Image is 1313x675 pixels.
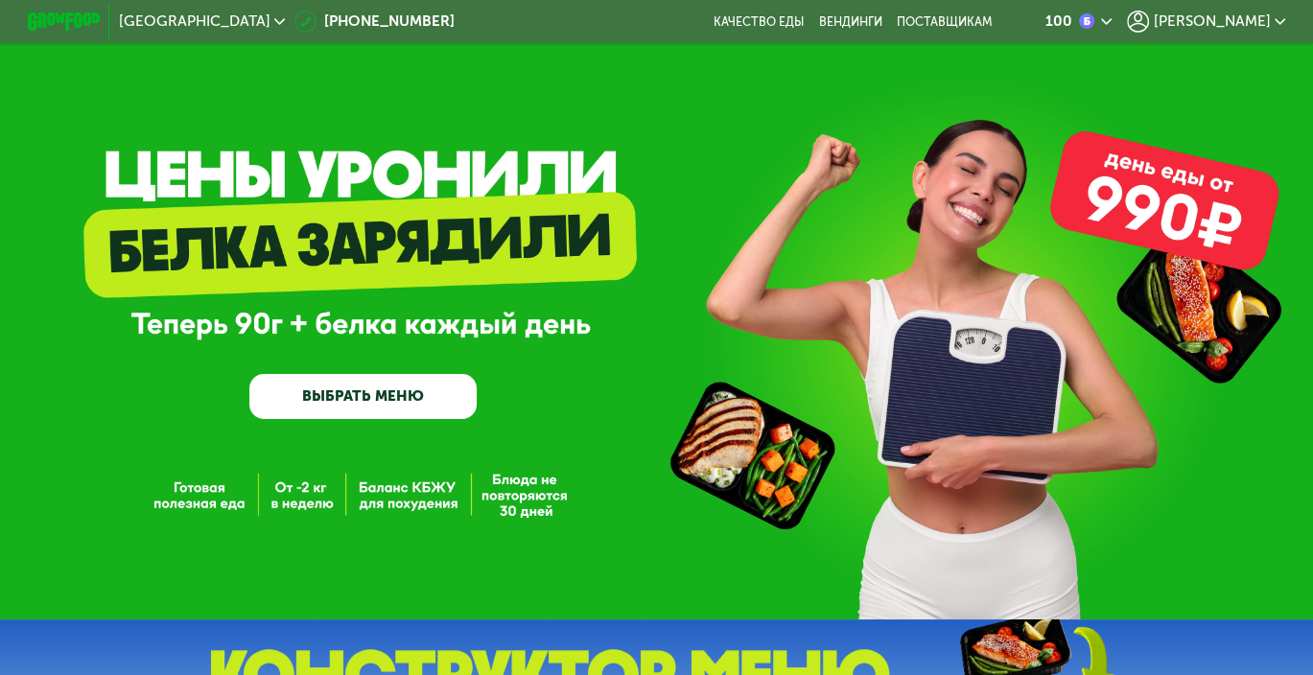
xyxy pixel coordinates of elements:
div: 100 [1045,14,1072,29]
span: [PERSON_NAME] [1153,14,1270,29]
a: Вендинги [818,14,881,29]
span: [GEOGRAPHIC_DATA] [119,14,270,29]
a: ВЫБРАТЬ МЕНЮ [249,374,477,420]
a: [PHONE_NUMBER] [294,11,454,33]
a: Качество еды [714,14,804,29]
div: поставщикам [897,14,993,29]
